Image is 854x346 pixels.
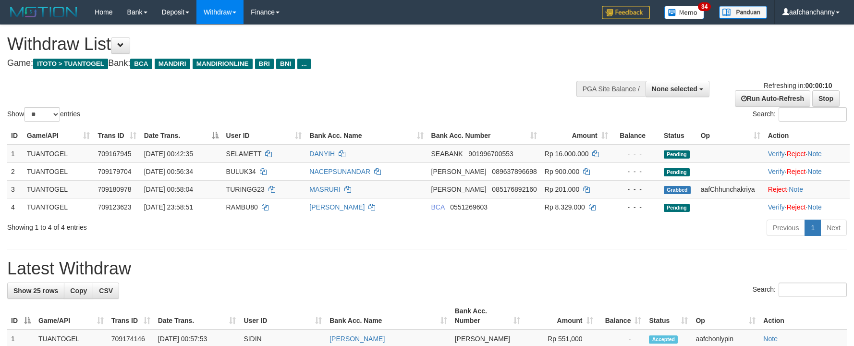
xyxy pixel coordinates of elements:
span: BNI [276,59,295,69]
td: TUANTOGEL [23,180,94,198]
span: BULUK34 [226,168,256,175]
span: 709180978 [98,185,131,193]
h1: Withdraw List [7,35,560,54]
th: User ID: activate to sort column ascending [222,127,306,145]
a: DANYIH [309,150,335,158]
td: 1 [7,145,23,163]
h4: Game: Bank: [7,59,560,68]
span: 709123623 [98,203,131,211]
span: Copy [70,287,87,295]
th: Op: activate to sort column ascending [692,302,759,330]
input: Search: [779,283,847,297]
th: User ID: activate to sort column ascending [240,302,326,330]
td: 4 [7,198,23,216]
span: BCA [130,59,152,69]
span: BRI [255,59,274,69]
span: CSV [99,287,113,295]
a: Show 25 rows [7,283,64,299]
th: Bank Acc. Name: activate to sort column ascending [326,302,451,330]
span: ITOTO > TUANTOGEL [33,59,108,69]
div: - - - [616,202,656,212]
th: Date Trans.: activate to sort column ascending [154,302,240,330]
label: Show entries [7,107,80,122]
th: Status [660,127,697,145]
a: Stop [812,90,840,107]
td: aafChhunchakriya [697,180,764,198]
div: - - - [616,185,656,194]
th: Balance [612,127,660,145]
a: Reject [787,203,806,211]
span: Pending [664,168,690,176]
a: [PERSON_NAME] [329,335,385,343]
span: RAMBU80 [226,203,258,211]
th: Bank Acc. Number: activate to sort column ascending [427,127,541,145]
img: Feedback.jpg [602,6,650,19]
span: Copy 0551269603 to clipboard [450,203,488,211]
span: Rp 201.000 [545,185,579,193]
span: Accepted [649,335,678,344]
th: Game/API: activate to sort column ascending [23,127,94,145]
td: 3 [7,180,23,198]
th: ID [7,127,23,145]
span: MANDIRI [155,59,190,69]
span: [PERSON_NAME] [431,185,487,193]
th: Amount: activate to sort column ascending [524,302,597,330]
a: Reject [768,185,787,193]
th: Game/API: activate to sort column ascending [35,302,108,330]
span: [PERSON_NAME] [455,335,510,343]
span: Show 25 rows [13,287,58,295]
td: · · [764,198,850,216]
a: Verify [768,150,785,158]
span: Pending [664,204,690,212]
th: Op: activate to sort column ascending [697,127,764,145]
label: Search: [753,283,847,297]
a: Verify [768,203,785,211]
a: Reject [787,150,806,158]
a: 1 [805,220,821,236]
a: Next [820,220,847,236]
span: [DATE] 00:58:04 [144,185,193,193]
span: [DATE] 00:42:35 [144,150,193,158]
h1: Latest Withdraw [7,259,847,278]
select: Showentries [24,107,60,122]
th: ID: activate to sort column descending [7,302,35,330]
a: Note [807,168,822,175]
a: CSV [93,283,119,299]
th: Trans ID: activate to sort column ascending [94,127,140,145]
td: · [764,180,850,198]
div: Showing 1 to 4 of 4 entries [7,219,349,232]
th: Bank Acc. Number: activate to sort column ascending [451,302,524,330]
span: MANDIRIONLINE [193,59,253,69]
span: Refreshing in: [764,82,832,89]
img: Button%20Memo.svg [664,6,705,19]
td: · · [764,145,850,163]
th: Action [759,302,847,330]
a: Copy [64,283,93,299]
div: PGA Site Balance / [576,81,646,97]
div: - - - [616,167,656,176]
th: Trans ID: activate to sort column ascending [108,302,154,330]
th: Bank Acc. Name: activate to sort column ascending [305,127,427,145]
span: Copy 085176892160 to clipboard [492,185,537,193]
span: Rp 8.329.000 [545,203,585,211]
td: TUANTOGEL [23,145,94,163]
a: NACEPSUNANDAR [309,168,370,175]
span: SELAMETT [226,150,262,158]
label: Search: [753,107,847,122]
span: Copy 901996700553 to clipboard [468,150,513,158]
img: MOTION_logo.png [7,5,80,19]
a: Note [789,185,803,193]
a: [PERSON_NAME] [309,203,365,211]
a: Note [807,203,822,211]
td: TUANTOGEL [23,198,94,216]
a: Run Auto-Refresh [735,90,810,107]
strong: 00:00:10 [805,82,832,89]
span: ... [297,59,310,69]
span: Rp 900.000 [545,168,579,175]
span: 34 [698,2,711,11]
span: Grabbed [664,186,691,194]
a: Verify [768,168,785,175]
a: Note [763,335,778,343]
span: SEABANK [431,150,463,158]
td: 2 [7,162,23,180]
